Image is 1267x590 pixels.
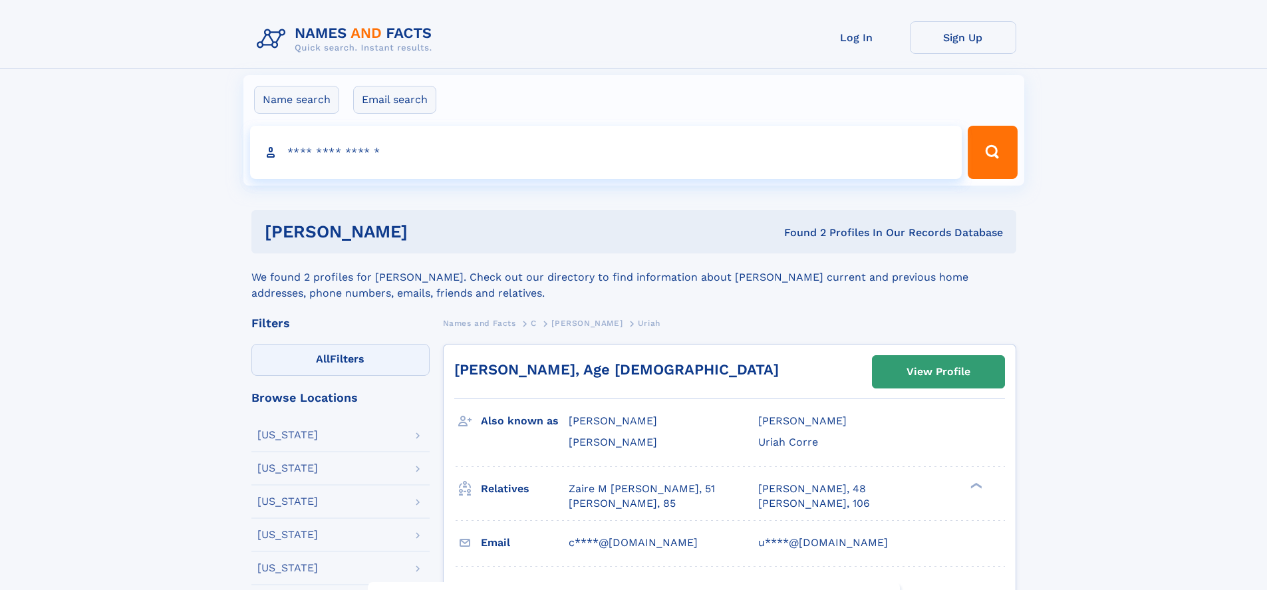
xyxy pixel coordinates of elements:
a: [PERSON_NAME] [551,315,623,331]
a: Sign Up [910,21,1016,54]
img: Logo Names and Facts [251,21,443,57]
a: [PERSON_NAME], 85 [569,496,676,511]
a: [PERSON_NAME], Age [DEMOGRAPHIC_DATA] [454,361,779,378]
a: [PERSON_NAME], 48 [758,482,866,496]
span: Uriah Corre [758,436,818,448]
label: Name search [254,86,339,114]
div: Browse Locations [251,392,430,404]
span: All [316,353,330,365]
h3: Email [481,531,569,554]
label: Filters [251,344,430,376]
a: Zaire M [PERSON_NAME], 51 [569,482,715,496]
div: [US_STATE] [257,430,318,440]
span: [PERSON_NAME] [758,414,847,427]
label: Email search [353,86,436,114]
input: search input [250,126,962,179]
h1: [PERSON_NAME] [265,223,596,240]
span: [PERSON_NAME] [569,414,657,427]
div: ❯ [967,481,983,490]
div: We found 2 profiles for [PERSON_NAME]. Check out our directory to find information about [PERSON_... [251,253,1016,301]
span: C [531,319,537,328]
span: [PERSON_NAME] [569,436,657,448]
a: Log In [803,21,910,54]
h3: Also known as [481,410,569,432]
span: [PERSON_NAME] [551,319,623,328]
div: View Profile [907,357,970,387]
a: View Profile [873,356,1004,388]
div: Filters [251,317,430,329]
div: Found 2 Profiles In Our Records Database [596,225,1003,240]
div: [US_STATE] [257,529,318,540]
h3: Relatives [481,478,569,500]
a: [PERSON_NAME], 106 [758,496,870,511]
a: Names and Facts [443,315,516,331]
button: Search Button [968,126,1017,179]
span: Uriah [638,319,660,328]
div: [US_STATE] [257,463,318,474]
a: C [531,315,537,331]
div: [US_STATE] [257,563,318,573]
div: [US_STATE] [257,496,318,507]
